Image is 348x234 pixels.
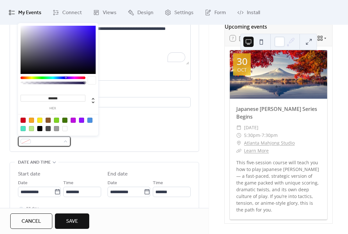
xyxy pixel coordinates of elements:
[236,147,241,155] div: ​
[18,179,28,187] span: Date
[237,67,247,72] div: Oct
[46,126,51,131] div: #4A4A4A
[62,126,67,131] div: #FFFFFF
[137,8,153,18] span: Design
[244,131,260,139] span: 5:30pm
[21,107,85,110] label: hex
[153,179,163,187] span: Time
[232,3,265,22] a: Install
[18,159,51,166] span: Date and time
[62,8,82,18] span: Connect
[236,139,241,147] div: ​
[260,131,262,139] span: -
[21,126,26,131] div: #50E3C2
[244,148,269,154] a: Learn More
[54,118,59,123] div: #7ED321
[236,105,317,120] a: Japanese [PERSON_NAME] Series Begins
[37,126,42,131] div: #000000
[200,3,231,22] a: Form
[87,118,92,123] div: #4A90E2
[63,179,74,187] span: Time
[21,118,26,123] div: #D0021B
[18,16,189,65] textarea: To enrich screen reader interactions, please activate Accessibility in Grammarly extension settings
[4,3,46,22] a: My Events
[48,3,87,22] a: Connect
[18,170,40,178] div: Start date
[160,3,198,22] a: Settings
[55,213,89,229] button: Save
[236,124,241,131] div: ​
[236,131,241,139] div: ​
[22,218,41,225] span: Cancel
[214,8,226,18] span: Form
[88,3,121,22] a: Views
[37,118,42,123] div: #F8E71C
[29,118,34,123] div: #F5A623
[108,170,128,178] div: End date
[10,213,52,229] button: Cancel
[18,88,189,96] div: Location
[79,118,84,123] div: #9013FE
[174,8,194,18] span: Settings
[123,3,158,22] a: Design
[54,126,59,131] div: #9B9B9B
[247,8,260,18] span: Install
[62,118,67,123] div: #417505
[230,159,327,213] div: This five-session course will teach you how to play Japanese [PERSON_NAME] — a fast-paced, strate...
[237,57,248,66] div: 30
[66,218,78,225] span: Save
[262,131,278,139] span: 7:30pm
[244,139,295,147] a: Atlanta Mahjong Studio
[26,205,39,213] span: All day
[29,126,34,131] div: #B8E986
[46,118,51,123] div: #8B572A
[108,179,117,187] span: Date
[225,23,332,31] div: Upcoming events
[103,8,117,18] span: Views
[244,124,258,131] span: [DATE]
[18,8,41,18] span: My Events
[71,118,76,123] div: #BD10E0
